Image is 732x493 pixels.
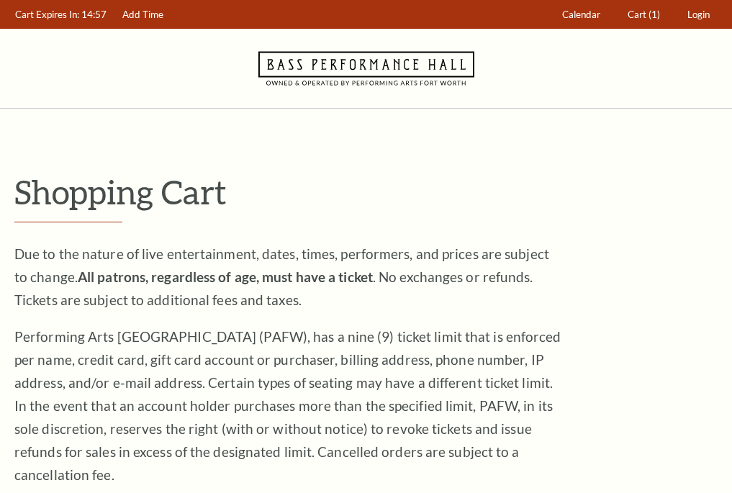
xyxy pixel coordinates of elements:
[649,9,660,20] span: (1)
[81,9,107,20] span: 14:57
[116,1,171,29] a: Add Time
[681,1,717,29] a: Login
[14,173,718,210] p: Shopping Cart
[14,325,561,487] p: Performing Arts [GEOGRAPHIC_DATA] (PAFW), has a nine (9) ticket limit that is enforced per name, ...
[14,245,549,308] span: Due to the nature of live entertainment, dates, times, performers, and prices are subject to chan...
[621,1,667,29] a: Cart (1)
[562,9,600,20] span: Calendar
[628,9,646,20] span: Cart
[78,268,373,285] strong: All patrons, regardless of age, must have a ticket
[15,9,79,20] span: Cart Expires In:
[556,1,607,29] a: Calendar
[687,9,710,20] span: Login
